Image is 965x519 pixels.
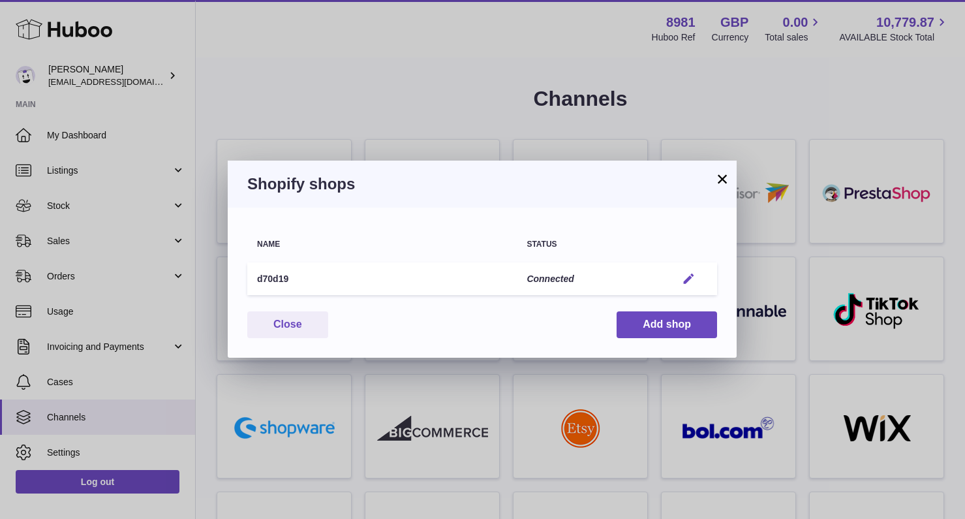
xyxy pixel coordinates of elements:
[257,240,507,249] div: Name
[714,171,730,187] button: ×
[617,311,717,338] button: Add shop
[527,240,657,249] div: Status
[247,174,717,195] h3: Shopify shops
[247,311,328,338] button: Close
[517,262,667,296] td: Connected
[247,262,517,296] td: d70d19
